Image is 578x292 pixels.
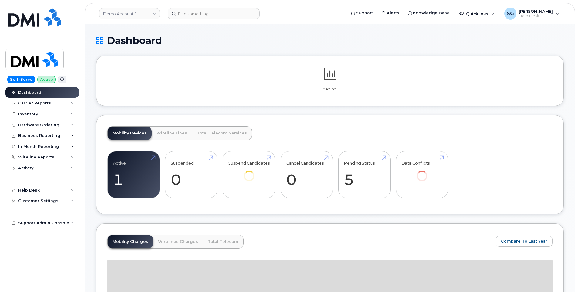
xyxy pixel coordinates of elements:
[192,127,252,140] a: Total Telecom Services
[228,155,270,190] a: Suspend Candidates
[402,155,442,190] a: Data Conflicts
[107,87,553,92] p: Loading...
[344,155,385,195] a: Pending Status 5
[96,35,564,46] h1: Dashboard
[501,238,547,244] span: Compare To Last Year
[286,155,327,195] a: Cancel Candidates 0
[113,155,154,195] a: Active 1
[171,155,212,195] a: Suspended 0
[153,235,203,248] a: Wirelines Charges
[108,235,153,248] a: Mobility Charges
[496,236,553,247] button: Compare To Last Year
[108,127,152,140] a: Mobility Devices
[203,235,243,248] a: Total Telecom
[152,127,192,140] a: Wireline Lines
